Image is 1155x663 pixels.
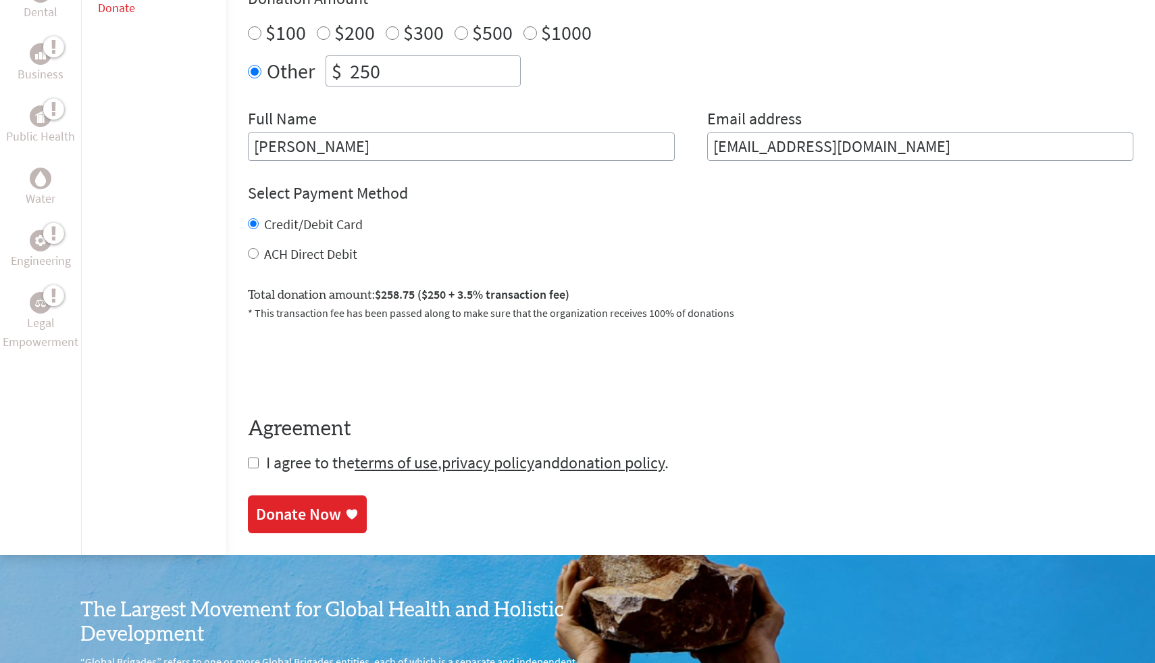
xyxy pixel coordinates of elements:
[3,314,78,351] p: Legal Empowerment
[560,452,665,473] a: donation policy
[326,56,347,86] div: $
[35,109,46,123] img: Public Health
[707,108,802,132] label: Email address
[26,168,55,208] a: WaterWater
[30,105,51,127] div: Public Health
[248,182,1133,204] h4: Select Payment Method
[6,127,75,146] p: Public Health
[256,504,341,525] div: Donate Now
[248,495,367,533] a: Donate Now
[11,230,71,270] a: EngineeringEngineering
[248,337,453,390] iframe: reCAPTCHA
[375,287,569,302] span: $258.75 ($250 + 3.5% transaction fee)
[334,20,375,45] label: $200
[30,168,51,189] div: Water
[24,3,57,22] p: Dental
[541,20,592,45] label: $1000
[6,105,75,146] a: Public HealthPublic Health
[80,598,577,647] h3: The Largest Movement for Global Health and Holistic Development
[355,452,438,473] a: terms of use
[35,49,46,59] img: Business
[18,43,63,84] a: BusinessBusiness
[30,43,51,65] div: Business
[18,65,63,84] p: Business
[347,56,520,86] input: Enter Amount
[248,417,1133,441] h4: Agreement
[265,20,306,45] label: $100
[248,108,317,132] label: Full Name
[35,235,46,246] img: Engineering
[3,292,78,351] a: Legal EmpowermentLegal Empowerment
[26,189,55,208] p: Water
[264,245,357,262] label: ACH Direct Debit
[35,299,46,307] img: Legal Empowerment
[248,132,675,161] input: Enter Full Name
[30,230,51,251] div: Engineering
[707,132,1134,161] input: Your Email
[35,171,46,187] img: Water
[11,251,71,270] p: Engineering
[266,452,669,473] span: I agree to the , and .
[403,20,444,45] label: $300
[30,292,51,314] div: Legal Empowerment
[264,216,363,232] label: Credit/Debit Card
[248,285,569,305] label: Total donation amount:
[248,305,1133,321] p: * This transaction fee has been passed along to make sure that the organization receives 100% of ...
[267,55,315,87] label: Other
[442,452,534,473] a: privacy policy
[472,20,513,45] label: $500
